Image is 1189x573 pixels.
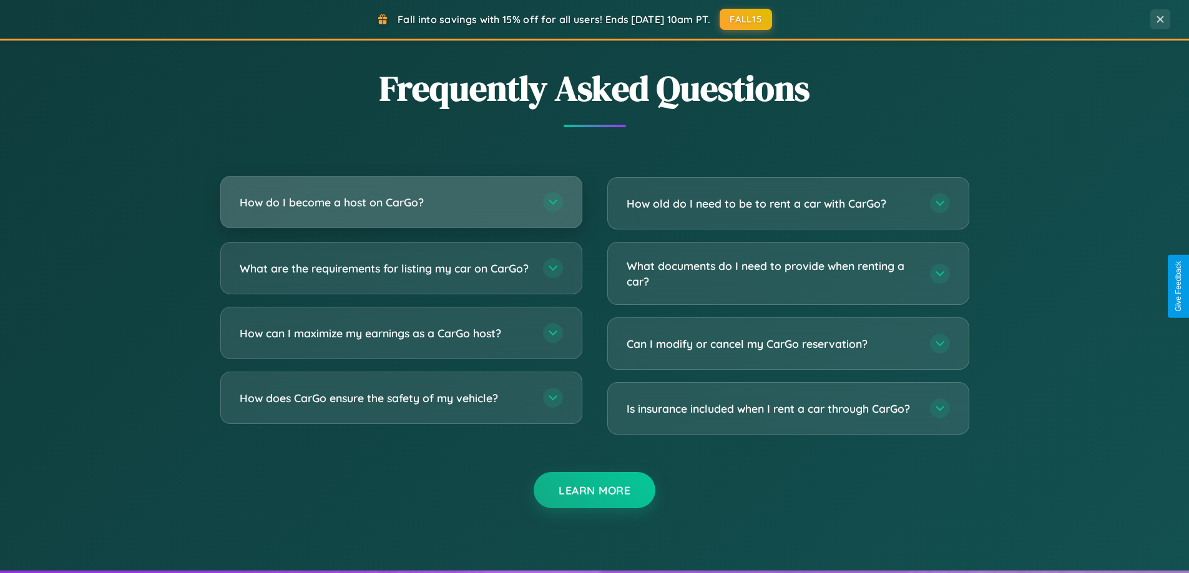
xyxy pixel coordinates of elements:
[240,195,531,210] h3: How do I become a host on CarGo?
[240,325,531,341] h3: How can I maximize my earnings as a CarGo host?
[627,336,917,352] h3: Can I modify or cancel my CarGo reservation?
[240,261,531,276] h3: What are the requirements for listing my car on CarGo?
[398,13,710,26] span: Fall into savings with 15% off for all users! Ends [DATE] 10am PT.
[220,64,969,112] h2: Frequently Asked Questions
[627,401,917,417] h3: Is insurance included when I rent a car through CarGo?
[534,472,655,508] button: Learn More
[720,9,772,30] button: FALL15
[240,390,531,406] h3: How does CarGo ensure the safety of my vehicle?
[627,196,917,211] h3: How old do I need to be to rent a car with CarGo?
[1174,261,1183,312] div: Give Feedback
[627,258,917,289] h3: What documents do I need to provide when renting a car?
